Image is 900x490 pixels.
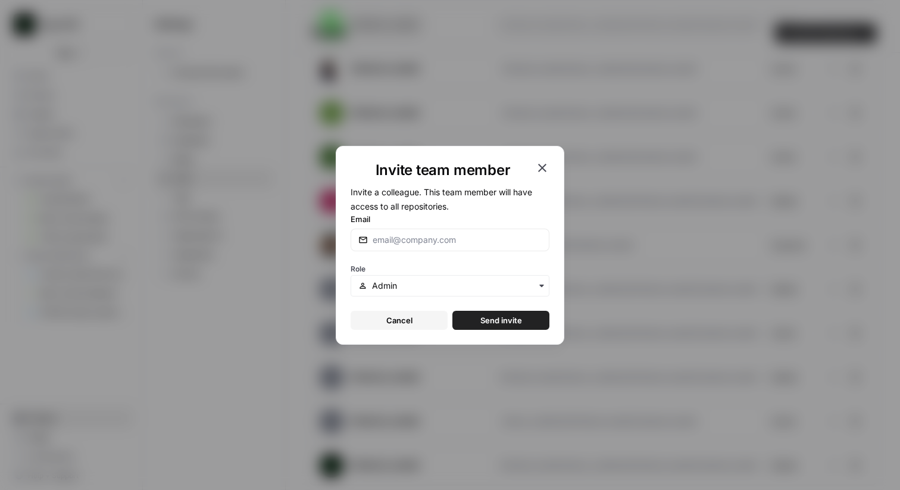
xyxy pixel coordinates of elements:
button: Cancel [351,311,448,330]
span: Cancel [386,314,412,326]
h1: Invite team member [351,161,535,180]
span: Role [351,264,365,273]
input: email@company.com [373,234,542,246]
span: Invite a colleague. This team member will have access to all repositories. [351,187,532,211]
button: Send invite [452,311,549,330]
label: Email [351,213,549,225]
span: Send invite [480,314,522,326]
input: Admin [372,280,542,292]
